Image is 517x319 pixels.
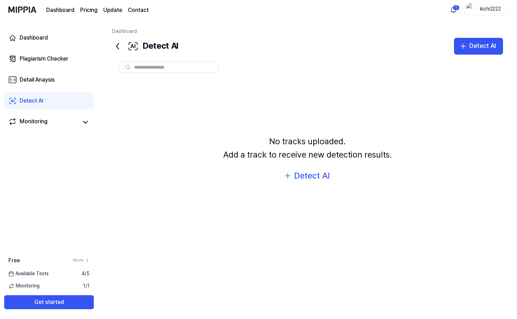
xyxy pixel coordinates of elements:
[4,50,94,67] a: Plagiarism Checker
[8,117,78,127] a: Monitoring
[73,257,90,263] a: More
[466,3,475,17] img: profile
[8,270,49,277] span: Available Tests
[4,295,94,309] button: Get started
[4,29,94,46] a: Dashboard
[454,38,503,55] button: Detect AI
[20,76,55,84] div: Detail Anaysis
[112,38,178,55] div: Detect AI
[223,135,392,162] div: No tracks uploaded. Add a track to receive new detection results.
[82,270,90,277] span: 4 / 5
[83,283,90,290] span: 1 / 1
[453,5,460,11] div: 1
[20,34,48,42] div: Dashboard
[279,167,337,184] button: Detect AI
[294,169,330,182] div: Detect AI
[20,117,48,127] div: Monitoring
[20,97,43,105] div: Detect AI
[477,6,504,13] div: kichi2222
[112,28,137,34] a: Dashboard
[46,6,75,14] a: Dashboard
[103,6,122,14] a: Update
[448,4,459,15] button: 알림1
[469,41,496,51] div: Detect AI
[20,55,68,63] div: Plagiarism Checker
[8,256,20,265] span: Free
[128,6,149,14] a: Contact
[80,6,98,14] a: Pricing
[464,4,509,16] button: profilekichi2222
[449,6,457,14] img: 알림
[4,92,94,109] a: Detect AI
[4,71,94,88] a: Detail Anaysis
[8,283,40,290] span: Monitoring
